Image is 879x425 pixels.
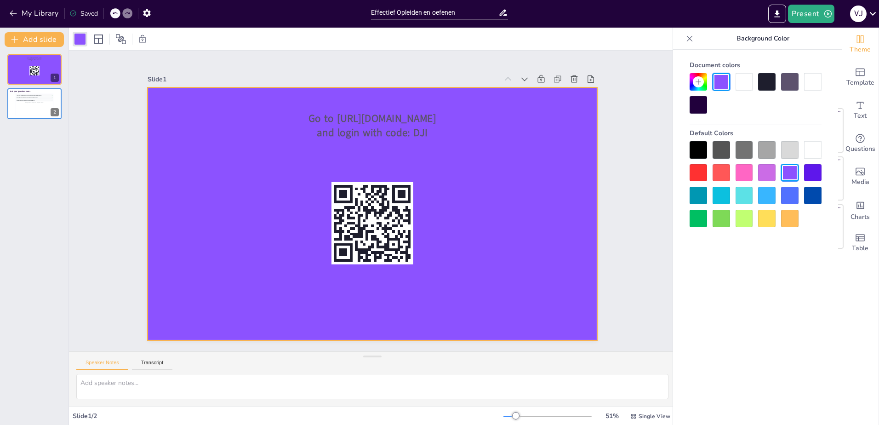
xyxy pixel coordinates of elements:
button: V J [850,5,867,23]
div: Change the overall theme [842,28,879,61]
span: Go to [URL][DOMAIN_NAME] and login with code: DJI [27,57,42,60]
button: Speaker Notes [76,360,128,370]
span: Template [846,78,874,88]
p: Background Color [697,28,829,50]
div: Add images, graphics, shapes or video [842,160,879,193]
span: Text [854,111,867,121]
span: Single View [639,413,670,420]
input: Insert title [371,6,499,19]
div: 2 [51,108,59,116]
span: Media [851,177,869,187]
span: Position [115,34,126,45]
div: Questions with the most upvotes will be highlighted. [17,99,51,100]
div: Document colors [690,57,822,73]
div: V J [850,6,867,22]
span: Charts [850,212,870,222]
div: 1 [7,54,62,85]
div: Add ready made slides [842,61,879,94]
span: Questions [845,144,875,154]
div: Get real-time input from your audience [842,127,879,160]
button: Add slide [5,32,64,47]
span: Table [852,243,868,253]
div: Layout [91,32,106,46]
button: Export to PowerPoint [768,5,786,23]
div: Slide 1 / 2 [73,412,503,420]
div: 1 [51,74,59,82]
div: 2 [7,88,62,119]
button: Transcript [132,360,173,370]
span: Ask your question here... [10,90,31,93]
div: 51 % [601,412,623,420]
div: Default Colors [690,125,822,141]
div: Add a table [842,226,879,259]
div: Slide 1 [148,75,498,84]
button: Present [788,5,834,23]
div: Participants can submit questions and vote for their favorites. [17,97,51,98]
div: More questions will appear here during the session... [16,101,53,103]
div: This is how participant questions will appear with upvoting functionality. [17,95,51,96]
div: Add text boxes [842,94,879,127]
div: Saved [69,9,98,18]
span: Theme [850,45,871,55]
div: Add charts and graphs [842,193,879,226]
button: My Library [7,6,63,21]
span: Go to [URL][DOMAIN_NAME] and login with code: DJI [308,111,436,140]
